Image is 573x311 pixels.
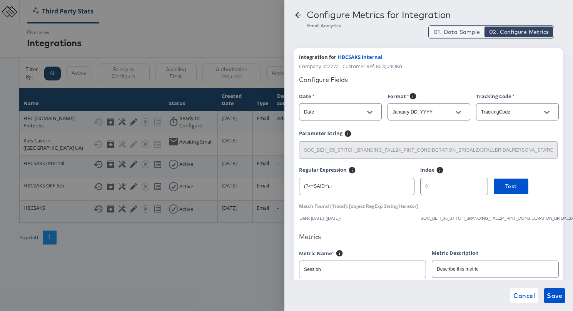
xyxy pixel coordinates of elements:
[299,130,342,139] label: Parameter String
[299,175,414,192] input: \d+[^x]
[494,179,528,194] button: Test
[494,179,528,203] a: Test
[299,203,418,209] div: [object RegExp String Iterator]
[338,54,383,61] span: HBCSAKS Internal
[489,28,549,36] span: 02. Configure Metrics
[484,27,553,37] button: Configure Metrics
[307,9,451,20] div: Configure Metrics for Integration
[299,92,314,100] label: Date
[299,216,414,221] div: Date: [DATE], ([DATE])
[299,139,557,155] input: e.g. SAID=
[434,28,480,36] span: 01. Data Sample
[299,249,334,259] label: Metric Name
[505,182,517,191] span: Test
[299,63,402,70] span: Company id: 2272 | Customer Ref: 80lkJu9OKn
[364,107,376,118] button: Open
[420,166,434,176] label: Index
[388,92,409,102] label: Format
[429,27,484,37] button: Data Sample
[299,233,558,241] div: Metrics
[513,290,535,301] span: Cancel
[544,288,565,303] button: Save
[510,288,538,303] button: Cancel
[307,23,564,29] div: Email Analytics
[453,107,464,118] button: Open
[299,54,336,61] span: Integration for
[432,249,479,257] label: Metric Description
[476,92,515,100] label: Tracking Code
[299,203,348,209] span: Match Found ( 1 total):
[547,290,562,301] span: Save
[421,175,488,192] input: 0
[299,76,558,84] div: Configure Fields
[299,166,347,176] label: Regular Expression
[541,107,553,118] button: Open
